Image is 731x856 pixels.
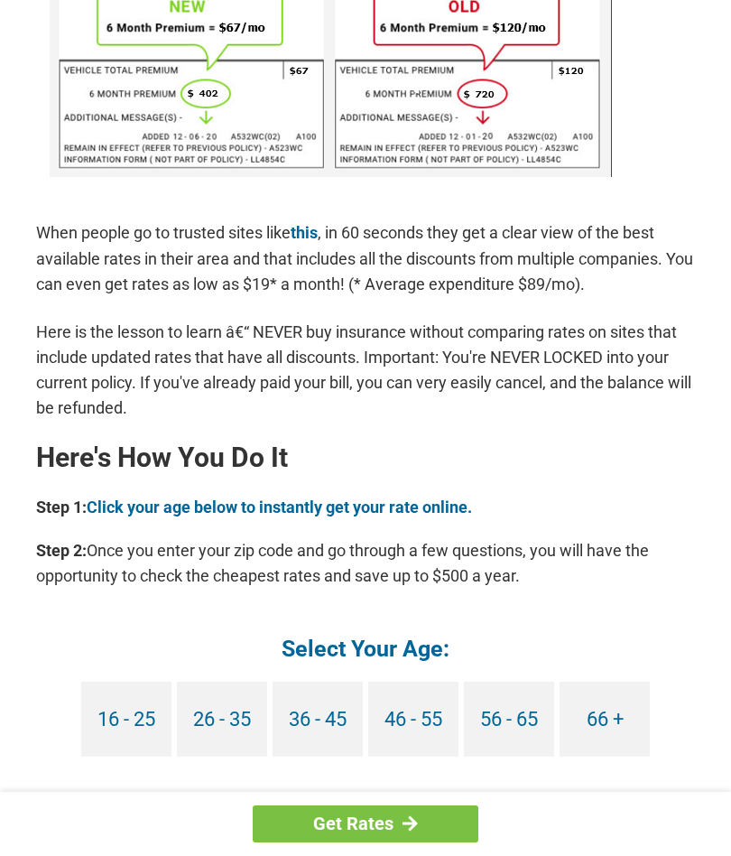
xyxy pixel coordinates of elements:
h2: Here's How You Do It [36,443,695,472]
h4: Select Your Age: [36,634,695,664]
a: Click your age below to instantly get your rate online. [87,498,472,516]
a: 66 + [560,682,650,757]
p: Once you enter your zip code and go through a few questions, you will have the opportunity to che... [36,538,695,589]
p: When people go to trusted sites like , in 60 seconds they get a clear view of the best available ... [36,220,695,296]
a: 36 - 45 [273,682,363,757]
b: Step 1: [36,498,87,516]
a: Get Rates [253,805,478,842]
a: 16 - 25 [81,682,171,757]
a: 46 - 55 [368,682,458,757]
a: 56 - 65 [464,682,554,757]
b: Step 2: [36,541,87,560]
p: Here is the lesson to learn â€“ NEVER buy insurance without comparing rates on sites that include... [36,320,695,421]
a: 26 - 35 [177,682,267,757]
a: this [291,223,318,242]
